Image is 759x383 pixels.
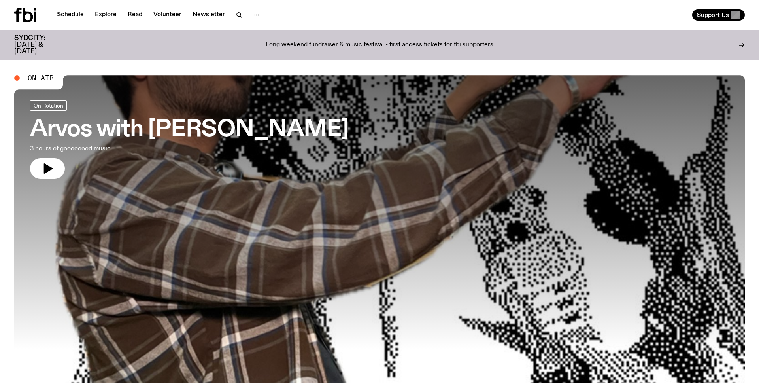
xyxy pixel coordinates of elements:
h3: Arvos with [PERSON_NAME] [30,119,349,141]
span: Support Us [697,11,729,19]
a: Schedule [52,9,89,21]
button: Support Us [692,9,745,21]
h3: SYDCITY: [DATE] & [DATE] [14,35,65,55]
p: Long weekend fundraiser & music festival - first access tickets for fbi supporters [266,42,493,49]
a: Read [123,9,147,21]
a: Newsletter [188,9,230,21]
a: Explore [90,9,121,21]
span: On Rotation [34,102,63,108]
a: Arvos with [PERSON_NAME]3 hours of goooooood music [30,100,349,179]
p: 3 hours of goooooood music [30,144,232,154]
span: On Air [28,74,54,82]
a: Volunteer [149,9,186,21]
a: On Rotation [30,100,67,111]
